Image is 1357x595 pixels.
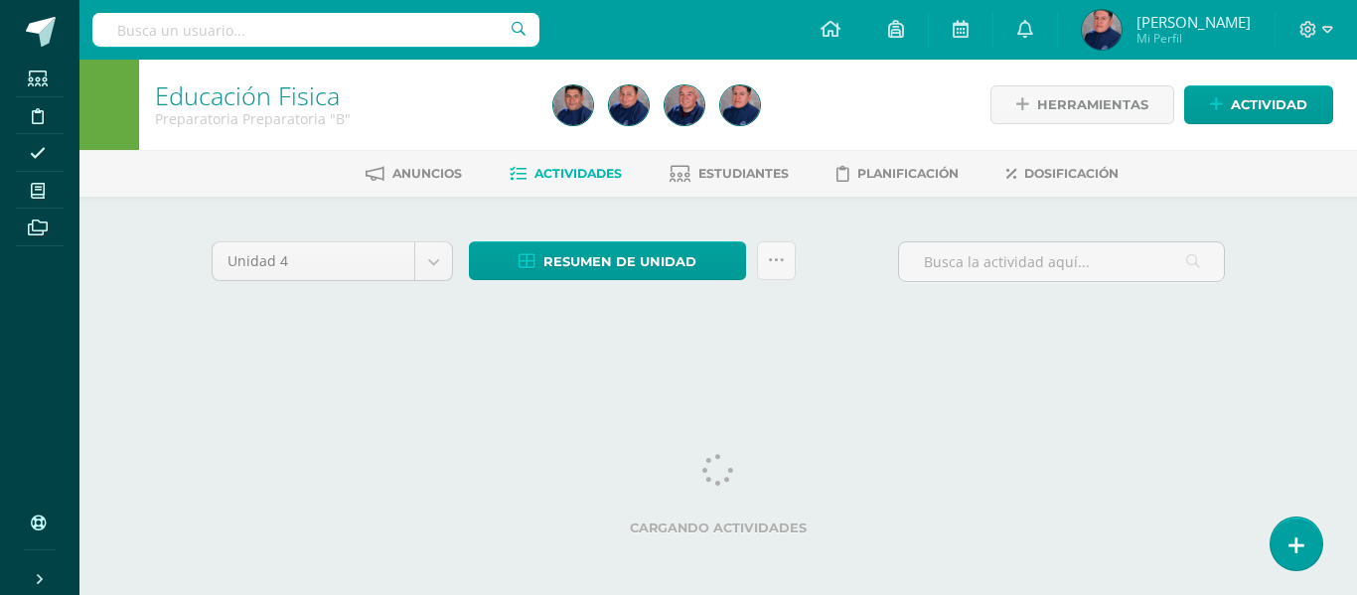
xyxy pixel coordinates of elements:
[670,158,789,190] a: Estudiantes
[1037,86,1148,123] span: Herramientas
[534,166,622,181] span: Actividades
[392,166,462,181] span: Anuncios
[1082,10,1122,50] img: 37cea8b1c8c5f1914d6d055b3bfd190f.png
[1136,12,1251,32] span: [PERSON_NAME]
[92,13,539,47] input: Busca un usuario...
[213,242,452,280] a: Unidad 4
[469,241,746,280] a: Resumen de unidad
[899,242,1224,281] input: Busca la actividad aquí...
[227,242,399,280] span: Unidad 4
[155,81,529,109] h1: Educación Fisica
[553,85,593,125] img: 525c8a1cebf53947ed4c1d328e227f29.png
[510,158,622,190] a: Actividades
[1184,85,1333,124] a: Actividad
[155,109,529,128] div: Preparatoria Preparatoria 'B'
[366,158,462,190] a: Anuncios
[543,243,696,280] span: Resumen de unidad
[857,166,959,181] span: Planificación
[1006,158,1119,190] a: Dosificación
[665,85,704,125] img: 5300cef466ecbb4fd513dec8d12c4b23.png
[990,85,1174,124] a: Herramientas
[836,158,959,190] a: Planificación
[212,521,1225,535] label: Cargando actividades
[1231,86,1307,123] span: Actividad
[1136,30,1251,47] span: Mi Perfil
[1024,166,1119,181] span: Dosificación
[609,85,649,125] img: ce600a27a9bd3a5bb764cf9e59a5973c.png
[698,166,789,181] span: Estudiantes
[155,78,340,112] a: Educación Fisica
[720,85,760,125] img: 37cea8b1c8c5f1914d6d055b3bfd190f.png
